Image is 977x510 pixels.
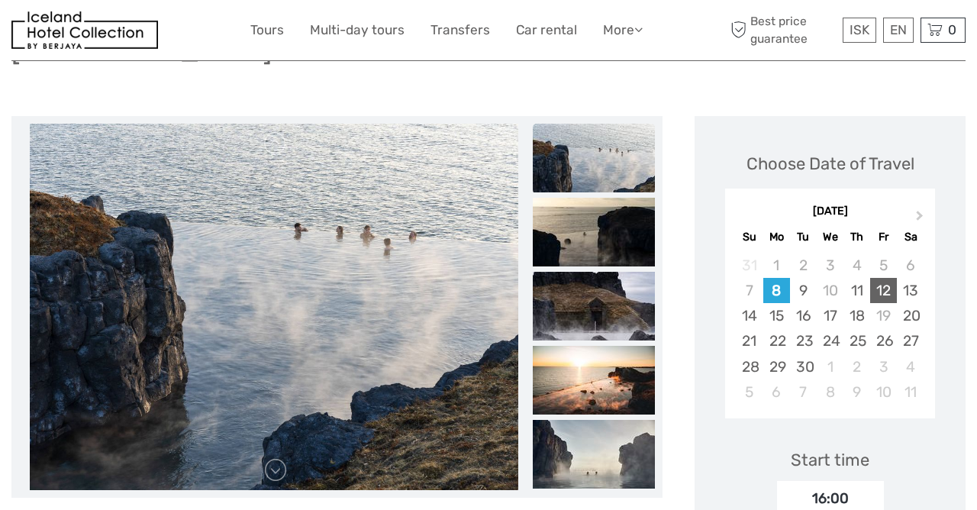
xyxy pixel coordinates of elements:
[736,303,763,328] div: Choose Sunday, September 14th, 2025
[763,227,790,247] div: Mo
[817,354,843,379] div: Choose Wednesday, October 1st, 2025
[30,124,518,490] img: b9d6ab1810ce456ba5628bf5940d3301_main_slider.jpeg
[897,278,924,303] div: Choose Saturday, September 13th, 2025
[897,227,924,247] div: Sa
[763,278,790,303] div: Choose Monday, September 8th, 2025
[763,354,790,379] div: Choose Monday, September 29th, 2025
[736,354,763,379] div: Choose Sunday, September 28th, 2025
[817,379,843,405] div: Choose Wednesday, October 8th, 2025
[870,278,897,303] div: Choose Friday, September 12th, 2025
[725,204,935,220] div: [DATE]
[817,253,843,278] div: Not available Wednesday, September 3rd, 2025
[790,328,817,353] div: Choose Tuesday, September 23rd, 2025
[850,22,869,37] span: ISK
[897,354,924,379] div: Choose Saturday, October 4th, 2025
[727,13,840,47] span: Best price guarantee
[817,303,843,328] div: Choose Wednesday, September 17th, 2025
[430,19,490,41] a: Transfers
[516,19,577,41] a: Car rental
[790,278,817,303] div: Choose Tuesday, September 9th, 2025
[883,18,914,43] div: EN
[736,227,763,247] div: Su
[790,253,817,278] div: Not available Tuesday, September 2nd, 2025
[843,227,870,247] div: Th
[870,227,897,247] div: Fr
[736,379,763,405] div: Choose Sunday, October 5th, 2025
[763,328,790,353] div: Choose Monday, September 22nd, 2025
[897,328,924,353] div: Choose Saturday, September 27th, 2025
[790,354,817,379] div: Choose Tuesday, September 30th, 2025
[533,272,655,341] img: 0c2a1a0ef63e4c2496731494faad7a89_slider_thumbnail.jpeg
[897,253,924,278] div: Not available Saturday, September 6th, 2025
[909,208,933,232] button: Next Month
[763,303,790,328] div: Choose Monday, September 15th, 2025
[870,253,897,278] div: Not available Friday, September 5th, 2025
[763,253,790,278] div: Not available Monday, September 1st, 2025
[870,379,897,405] div: Choose Friday, October 10th, 2025
[533,198,655,266] img: 024db05b30754570b251af8aca4822ea_slider_thumbnail.jpeg
[736,253,763,278] div: Not available Sunday, August 31st, 2025
[790,303,817,328] div: Choose Tuesday, September 16th, 2025
[533,346,655,415] img: cbce84e0de604004b2de59a51d60093e_slider_thumbnail.jpeg
[946,22,959,37] span: 0
[843,253,870,278] div: Not available Thursday, September 4th, 2025
[843,379,870,405] div: Choose Thursday, October 9th, 2025
[11,11,158,49] img: 481-8f989b07-3259-4bb0-90ed-3da368179bdc_logo_small.jpg
[791,448,869,472] div: Start time
[897,303,924,328] div: Choose Saturday, September 20th, 2025
[897,379,924,405] div: Choose Saturday, October 11th, 2025
[603,19,643,41] a: More
[817,227,843,247] div: We
[746,152,914,176] div: Choose Date of Travel
[763,379,790,405] div: Choose Monday, October 6th, 2025
[736,328,763,353] div: Choose Sunday, September 21st, 2025
[533,420,655,489] img: 113f1c1039184c499df13734b153140c_slider_thumbnail.jpeg
[310,19,405,41] a: Multi-day tours
[870,328,897,353] div: Choose Friday, September 26th, 2025
[843,328,870,353] div: Choose Thursday, September 25th, 2025
[250,19,284,41] a: Tours
[790,379,817,405] div: Choose Tuesday, October 7th, 2025
[843,354,870,379] div: Choose Thursday, October 2nd, 2025
[870,303,897,328] div: Not available Friday, September 19th, 2025
[843,278,870,303] div: Choose Thursday, September 11th, 2025
[533,124,655,192] img: b9d6ab1810ce456ba5628bf5940d3301_slider_thumbnail.jpeg
[817,278,843,303] div: Not available Wednesday, September 10th, 2025
[736,278,763,303] div: Not available Sunday, September 7th, 2025
[870,354,897,379] div: Choose Friday, October 3rd, 2025
[176,24,194,42] button: Open LiveChat chat widget
[817,328,843,353] div: Choose Wednesday, September 24th, 2025
[730,253,930,405] div: month 2025-09
[790,227,817,247] div: Tu
[843,303,870,328] div: Choose Thursday, September 18th, 2025
[21,27,173,39] p: We're away right now. Please check back later!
